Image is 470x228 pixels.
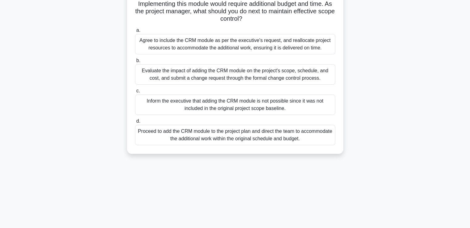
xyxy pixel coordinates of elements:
[136,27,140,33] span: a.
[135,64,335,85] div: Evaluate the impact of adding the CRM module on the project's scope, schedule, and cost, and subm...
[136,88,140,93] span: c.
[135,95,335,115] div: Inform the executive that adding the CRM module is not possible since it was not included in the ...
[135,34,335,54] div: Agree to include the CRM module as per the executive's request, and reallocate project resources ...
[136,118,140,124] span: d.
[136,58,140,63] span: b.
[135,125,335,145] div: Proceed to add the CRM module to the project plan and direct the team to accommodate the addition...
